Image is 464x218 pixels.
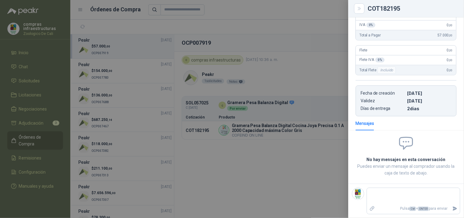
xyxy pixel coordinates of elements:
button: Enviar [450,203,460,214]
h2: No hay mensajes en esta conversación [356,156,457,163]
div: Incluido [378,66,396,74]
span: Total a Pagar [360,33,381,37]
span: ,00 [449,69,453,72]
label: Adjuntar archivos [367,203,377,214]
div: Mensajes [356,120,374,127]
p: Validez [361,98,405,103]
p: [DATE] [407,98,451,103]
span: 0 [447,23,453,27]
p: Fecha de creación [361,91,405,96]
span: 0 [447,58,453,62]
span: ,00 [449,49,453,52]
span: 57.000 [438,33,453,37]
span: ,00 [449,24,453,27]
span: ,00 [449,58,453,62]
div: 0 % [376,58,385,62]
span: 0 [447,68,453,72]
p: Pulsa + para enviar [377,203,450,214]
span: Flete [360,48,368,52]
span: Total Flete [360,66,397,74]
p: [DATE] [407,91,451,96]
p: Días de entrega [361,106,405,111]
span: IVA [360,23,376,28]
div: 0 % [367,23,376,28]
span: Flete IVA [360,58,385,62]
div: COT182195 [368,6,457,12]
span: Ctrl [410,207,416,211]
button: Close [356,5,363,12]
span: ,00 [449,34,453,37]
p: Puedes enviar un mensaje al comprador usando la caja de texto de abajo. [356,163,457,176]
img: Company Logo [352,188,364,200]
p: 2 dias [407,106,451,111]
span: 0 [447,48,453,52]
span: ENTER [418,207,429,211]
